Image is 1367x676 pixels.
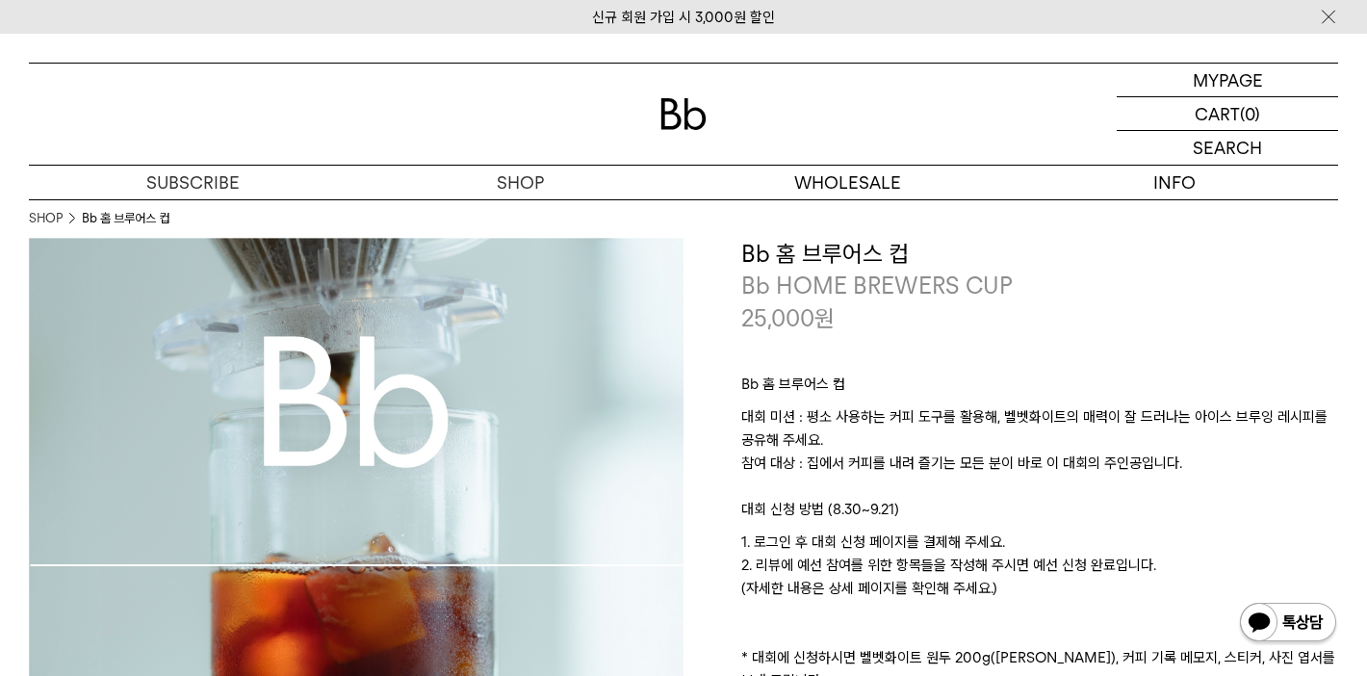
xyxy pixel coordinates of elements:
p: 대회 신청 방법 (8.30~9.21) [741,498,1338,531]
p: 25,000 [741,302,835,335]
li: Bb 홈 브루어스 컵 [82,209,169,228]
a: 신규 회원 가입 시 3,000원 할인 [592,9,775,26]
p: Bb HOME BREWERS CUP [741,270,1338,302]
a: MYPAGE [1117,64,1338,97]
p: MYPAGE [1193,64,1263,96]
h3: Bb 홈 브루어스 컵 [741,238,1338,271]
p: Bb 홈 브루어스 컵 [741,373,1338,405]
a: CART (0) [1117,97,1338,131]
p: WHOLESALE [683,166,1011,199]
p: (0) [1240,97,1260,130]
img: 로고 [660,98,707,130]
p: SEARCH [1193,131,1262,165]
a: SUBSCRIBE [29,166,356,199]
p: 대회 미션 : 평소 사용하는 커피 도구를 활용해, 벨벳화이트의 매력이 잘 드러나는 아이스 브루잉 레시피를 공유해 주세요. 참여 대상 : 집에서 커피를 내려 즐기는 모든 분이 ... [741,405,1338,498]
a: SHOP [356,166,683,199]
img: 카카오톡 채널 1:1 채팅 버튼 [1238,601,1338,647]
a: SHOP [29,209,63,228]
p: CART [1195,97,1240,130]
span: 원 [814,304,835,332]
p: INFO [1011,166,1338,199]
